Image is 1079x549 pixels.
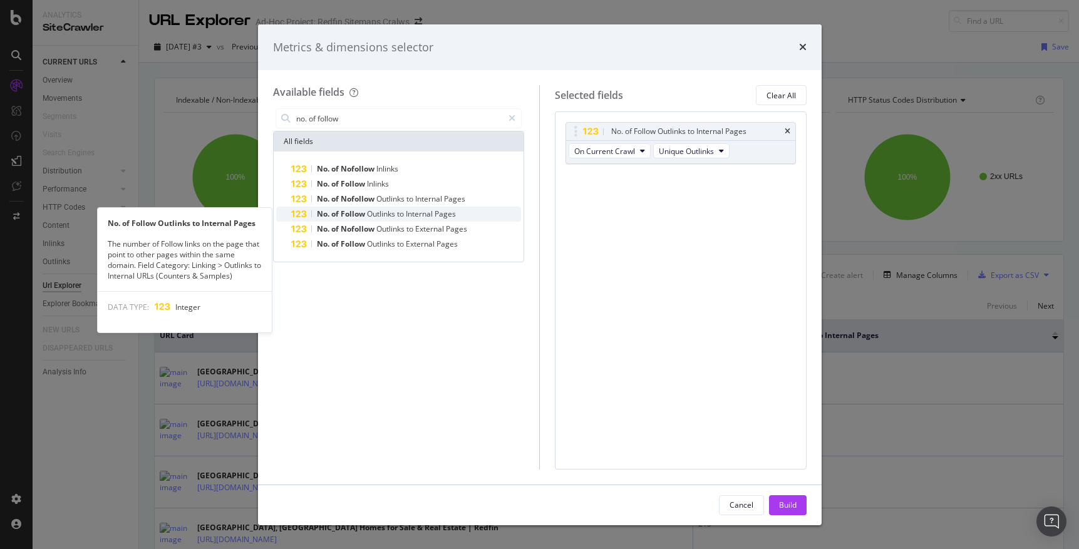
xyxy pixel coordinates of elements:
[406,193,415,204] span: to
[769,495,807,515] button: Build
[397,239,406,249] span: to
[446,223,467,234] span: Pages
[376,223,406,234] span: Outlinks
[273,85,344,99] div: Available fields
[367,178,389,189] span: Inlinks
[779,500,797,510] div: Build
[98,218,272,228] div: No. of Follow Outlinks to Internal Pages
[367,239,397,249] span: Outlinks
[317,239,331,249] span: No.
[331,223,341,234] span: of
[274,131,524,151] div: All fields
[273,39,433,56] div: Metrics & dimensions selector
[331,163,341,174] span: of
[317,163,331,174] span: No.
[756,85,807,105] button: Clear All
[719,495,764,515] button: Cancel
[341,239,367,249] span: Follow
[317,223,331,234] span: No.
[317,208,331,219] span: No.
[799,39,807,56] div: times
[331,178,341,189] span: of
[406,223,415,234] span: to
[565,122,796,164] div: No. of Follow Outlinks to Internal PagestimesOn Current CrawlUnique Outlinks
[611,125,746,138] div: No. of Follow Outlinks to Internal Pages
[406,208,435,219] span: Internal
[569,143,651,158] button: On Current Crawl
[659,146,714,156] span: Unique Outlinks
[341,223,376,234] span: Nofollow
[341,208,367,219] span: Follow
[653,143,730,158] button: Unique Outlinks
[258,24,822,525] div: modal
[574,146,635,156] span: On Current Crawl
[785,128,790,135] div: times
[406,239,436,249] span: External
[341,193,376,204] span: Nofollow
[767,90,796,101] div: Clear All
[415,223,446,234] span: External
[444,193,465,204] span: Pages
[317,193,331,204] span: No.
[555,88,623,103] div: Selected fields
[397,208,406,219] span: to
[331,208,341,219] span: of
[331,239,341,249] span: of
[415,193,444,204] span: Internal
[376,163,398,174] span: Inlinks
[341,163,376,174] span: Nofollow
[331,193,341,204] span: of
[1036,506,1066,536] div: Open Intercom Messenger
[98,239,272,282] div: The number of Follow links on the page that point to other pages within the same domain. Field Ca...
[376,193,406,204] span: Outlinks
[367,208,397,219] span: Outlinks
[295,109,503,128] input: Search by field name
[341,178,367,189] span: Follow
[317,178,331,189] span: No.
[435,208,456,219] span: Pages
[436,239,458,249] span: Pages
[730,500,753,510] div: Cancel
